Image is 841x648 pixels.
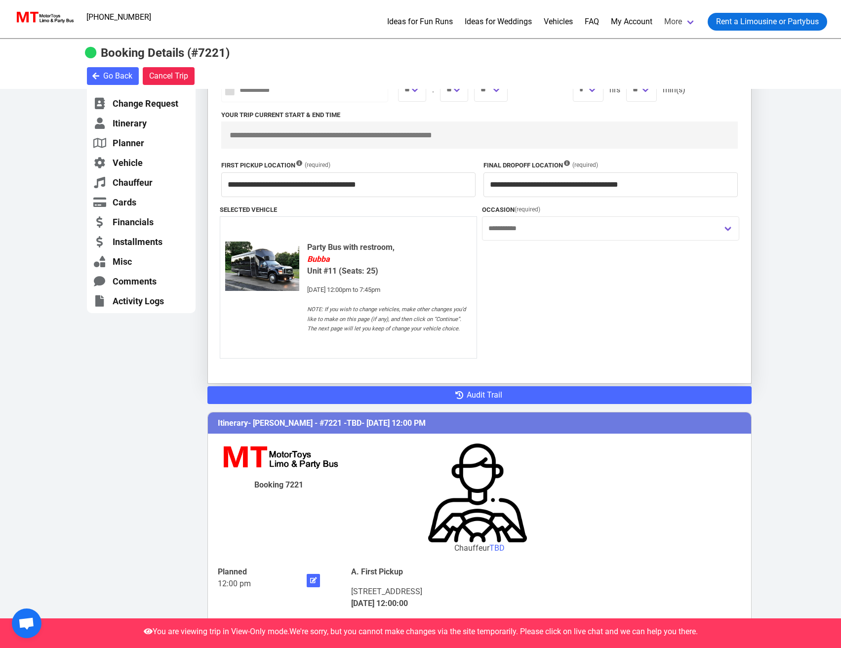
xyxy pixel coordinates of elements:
[708,13,827,31] a: Rent a Limousine or Partybus
[482,205,739,215] label: Occasion
[626,78,657,102] span: We are sorry, you can no longer make changes in Duration, as it is too close to the date and time...
[307,285,472,295] div: [DATE] 12:00pm to 7:45pm
[289,627,698,636] span: We're sorry, but you cannot make changes via the site temporarily. Please click on live chat and ...
[93,255,190,268] a: Misc
[351,599,408,608] b: [DATE] 12:00:00
[585,16,599,28] a: FAQ
[351,567,403,576] b: A. First Pickup
[544,16,573,28] a: Vehicles
[93,216,190,228] a: Financials
[218,578,295,590] div: 12:00 pm
[254,480,303,489] b: Booking 7221
[93,137,190,149] a: Planner
[93,236,190,248] a: Installments
[218,567,247,576] b: Planned
[220,205,477,215] label: Selected Vehicle
[465,16,532,28] a: Ideas for Weddings
[305,161,330,169] span: (required)
[483,161,738,197] div: We are sorry, you can no longer make changes in Dropoff Location, as it is too close to the date ...
[467,389,502,401] span: Audit Trail
[93,117,190,129] a: Itinerary
[387,16,453,28] a: Ideas for Fun Runs
[489,543,505,553] a: TBD
[93,196,190,208] a: Cards
[208,412,751,434] h3: Itinerary
[572,161,598,169] span: (required)
[483,161,738,170] label: Final Dropoff Location
[225,242,299,291] img: 11%2001.jpg
[609,78,620,102] span: hrs
[80,7,157,27] a: [PHONE_NUMBER]
[221,110,738,120] label: Your trip current start & end time
[149,70,188,82] span: Cancel Trip
[432,78,434,102] span: :
[93,97,190,110] a: Change Request
[307,243,472,276] b: Party Bus with restroom, Unit #11 (Seats: 25)
[573,78,603,102] span: We are sorry, you can no longer make changes in Duration, as it is too close to the date and time...
[515,206,540,213] span: (required)
[307,254,330,264] em: Bubba
[93,295,190,307] a: Activity Logs
[716,16,819,28] span: Rent a Limousine or Partybus
[347,418,361,428] span: TBD
[207,386,752,404] button: Audit Trail
[248,418,426,428] span: - [PERSON_NAME] - #7221 - - [DATE] 12:00 PM
[14,10,75,24] img: MotorToys Logo
[482,216,739,241] div: We are sorry, you can no longer make changes in Occasion, as it is too close to the date and time...
[93,176,190,189] a: Chauffeur
[474,78,508,102] span: We are sorry, you can no longer make changes in Pickup Time, as it is too close to the date and t...
[611,16,652,28] a: My Account
[428,444,527,542] img: driver.png
[221,161,476,197] div: We are sorry, you can no longer make changes in Pickup Location, as it is too close to the date a...
[307,306,466,332] i: NOTE: If you wish to change vehicles, make other changes you’d like to make on this page (if any)...
[101,46,230,60] b: Booking Details (#7221)
[221,161,476,170] label: First Pickup Location
[93,275,190,287] a: Comments
[93,157,190,169] a: Vehicle
[103,70,132,82] span: Go Back
[87,67,139,85] button: Go Back
[143,67,195,85] button: Cancel Trip
[398,78,426,102] span: We are sorry, you can no longer make changes in Pickup Time, as it is too close to the date and t...
[663,78,685,102] span: min(s)
[12,608,41,638] div: Open chat
[440,78,468,102] span: We are sorry, you can no longer make changes in Pickup Time, as it is too close to the date and t...
[351,586,473,598] div: [STREET_ADDRESS]
[454,542,505,554] div: Chauffeur
[658,9,702,35] a: More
